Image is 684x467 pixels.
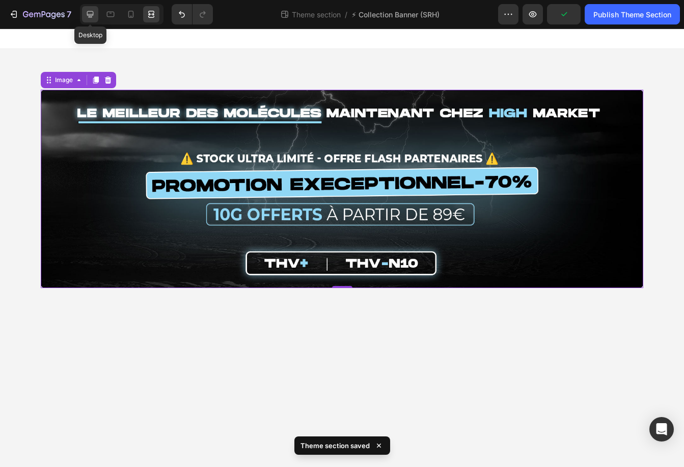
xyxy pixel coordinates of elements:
button: Publish Theme Section [585,4,680,24]
div: Image [53,47,75,56]
div: Undo/Redo [172,4,213,24]
div: Open Intercom Messenger [649,417,674,442]
span: Theme section [290,9,343,20]
span: ⚡ Collection Banner (SRH) [351,9,440,20]
img: gempages_583660328437416771-cf99f19b-fec1-4c7e-9dea-eedebd2e3b95.jpg [41,61,643,260]
button: 7 [4,4,76,24]
span: / [345,9,347,20]
div: Publish Theme Section [593,9,671,20]
p: 7 [67,8,71,20]
p: Theme section saved [300,440,370,451]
